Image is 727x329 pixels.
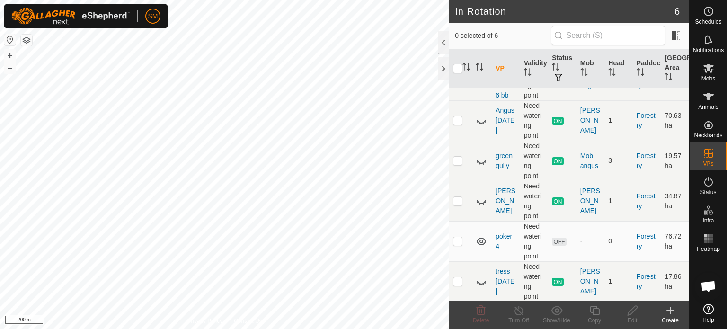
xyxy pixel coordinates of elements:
span: 6 [674,4,680,18]
td: Need watering point [520,261,549,302]
a: [PERSON_NAME] [496,187,515,214]
td: 1 [604,261,633,302]
td: 70.63 ha [661,100,689,141]
div: - [580,236,601,246]
a: Forestry [637,112,656,129]
a: Forestry [637,192,656,210]
td: 76.72 ha [661,221,689,261]
a: Forestry [637,152,656,169]
div: Open chat [694,272,723,301]
span: Animals [698,104,718,110]
span: VPs [703,161,713,167]
div: Edit [613,316,651,325]
td: 17.86 ha [661,261,689,302]
p-sorticon: Activate to sort [552,64,559,72]
a: Help [690,300,727,327]
td: Need watering point [520,221,549,261]
td: 3 [604,141,633,181]
div: Create [651,316,689,325]
td: 0 [604,221,633,261]
p-sorticon: Activate to sort [637,70,644,77]
p-sorticon: Activate to sort [665,74,672,82]
span: Help [702,317,714,323]
th: Validity [520,49,549,88]
th: Status [548,49,576,88]
span: SM [148,11,158,21]
td: 19.57 ha [661,141,689,181]
a: Forestry [637,71,656,89]
div: Mob angus [580,151,601,171]
span: 0 selected of 6 [455,31,550,41]
th: Mob [576,49,605,88]
th: Head [604,49,633,88]
div: [PERSON_NAME] [580,267,601,296]
span: ON [552,278,563,286]
button: + [4,50,16,61]
span: Neckbands [694,133,722,138]
span: ON [552,197,563,205]
input: Search (S) [551,26,665,45]
div: Turn Off [500,316,538,325]
span: OFF [552,238,566,246]
a: tress [DATE] [496,267,514,295]
div: [PERSON_NAME] [580,186,601,216]
p-sorticon: Activate to sort [462,64,470,72]
span: Infra [702,218,714,223]
td: 1 [604,181,633,221]
div: Copy [576,316,613,325]
a: green gully [496,152,513,169]
th: Paddock [633,49,661,88]
th: [GEOGRAPHIC_DATA] Area [661,49,689,88]
a: Privacy Policy [187,317,223,325]
span: Notifications [693,47,724,53]
p-sorticon: Activate to sort [476,64,483,72]
div: [PERSON_NAME] [580,106,601,135]
span: ON [552,157,563,165]
a: poker 4 [496,232,512,250]
a: [DATE] 075046 bb [496,62,514,99]
img: Gallagher Logo [11,8,130,25]
td: 34.87 ha [661,181,689,221]
p-sorticon: Activate to sort [524,70,532,77]
span: ON [552,117,563,125]
span: Mobs [701,76,715,81]
td: 1 [604,100,633,141]
p-sorticon: Activate to sort [580,70,588,77]
td: Need watering point [520,100,549,141]
a: Contact Us [234,317,262,325]
div: Show/Hide [538,316,576,325]
h2: In Rotation [455,6,674,17]
a: Forestry [637,232,656,250]
a: Angus [DATE] [496,107,514,134]
p-sorticon: Activate to sort [608,70,616,77]
button: – [4,62,16,73]
span: Heatmap [697,246,720,252]
td: Need watering point [520,181,549,221]
span: Status [700,189,716,195]
a: Forestry [637,273,656,290]
td: Need watering point [520,141,549,181]
span: Schedules [695,19,721,25]
th: VP [492,49,520,88]
button: Reset Map [4,34,16,45]
span: Delete [473,317,489,324]
button: Map Layers [21,35,32,46]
